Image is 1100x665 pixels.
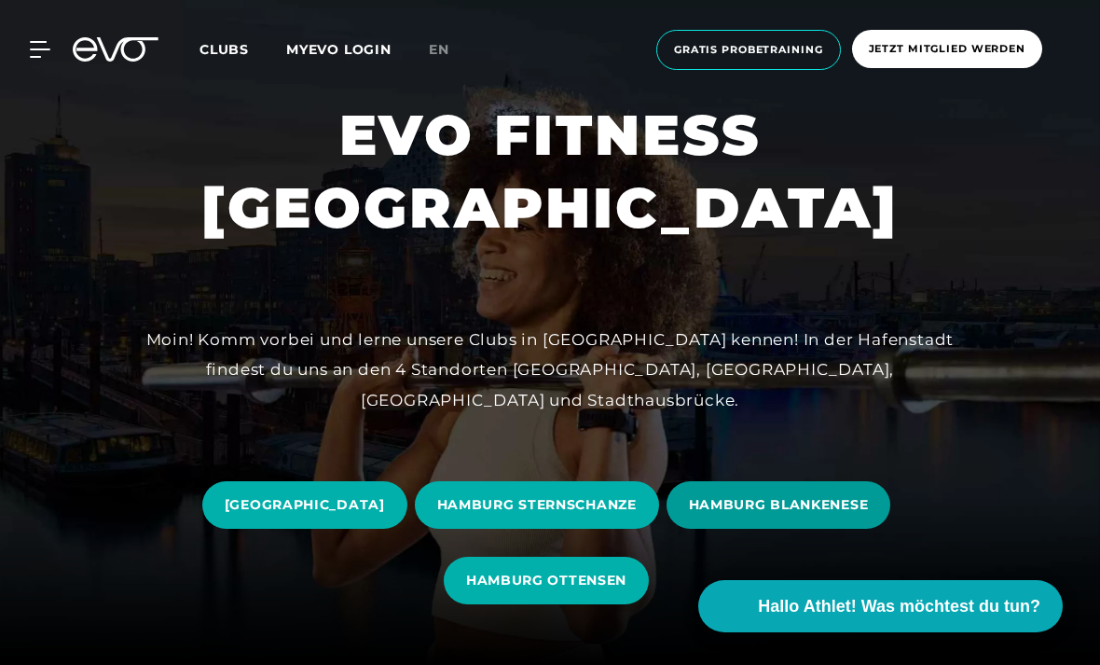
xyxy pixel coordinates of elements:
[429,41,449,58] span: en
[667,467,899,543] a: HAMBURG BLANKENESE
[437,495,637,515] span: HAMBURG STERNSCHANZE
[466,571,626,590] span: HAMBURG OTTENSEN
[869,41,1025,57] span: Jetzt Mitglied werden
[131,325,969,415] div: Moin! Komm vorbei und lerne unsere Clubs in [GEOGRAPHIC_DATA] kennen! In der Hafenstadt findest d...
[444,543,656,618] a: HAMBURG OTTENSEN
[415,467,667,543] a: HAMBURG STERNSCHANZE
[698,580,1063,632] button: Hallo Athlet! Was möchtest du tun?
[429,39,472,61] a: en
[15,99,1085,244] h1: EVO FITNESS [GEOGRAPHIC_DATA]
[674,42,823,58] span: Gratis Probetraining
[199,41,249,58] span: Clubs
[689,495,869,515] span: HAMBURG BLANKENESE
[199,40,286,58] a: Clubs
[202,467,415,543] a: [GEOGRAPHIC_DATA]
[758,594,1040,619] span: Hallo Athlet! Was möchtest du tun?
[846,30,1048,70] a: Jetzt Mitglied werden
[225,495,385,515] span: [GEOGRAPHIC_DATA]
[286,41,392,58] a: MYEVO LOGIN
[651,30,846,70] a: Gratis Probetraining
